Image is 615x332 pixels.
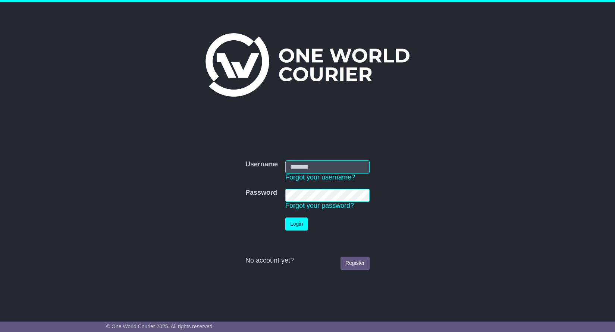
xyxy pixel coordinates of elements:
[245,257,370,265] div: No account yet?
[245,189,277,197] label: Password
[285,217,308,231] button: Login
[285,173,355,181] a: Forgot your username?
[245,160,278,169] label: Username
[106,323,214,329] span: © One World Courier 2025. All rights reserved.
[341,257,370,270] a: Register
[285,202,354,209] a: Forgot your password?
[205,33,409,97] img: One World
